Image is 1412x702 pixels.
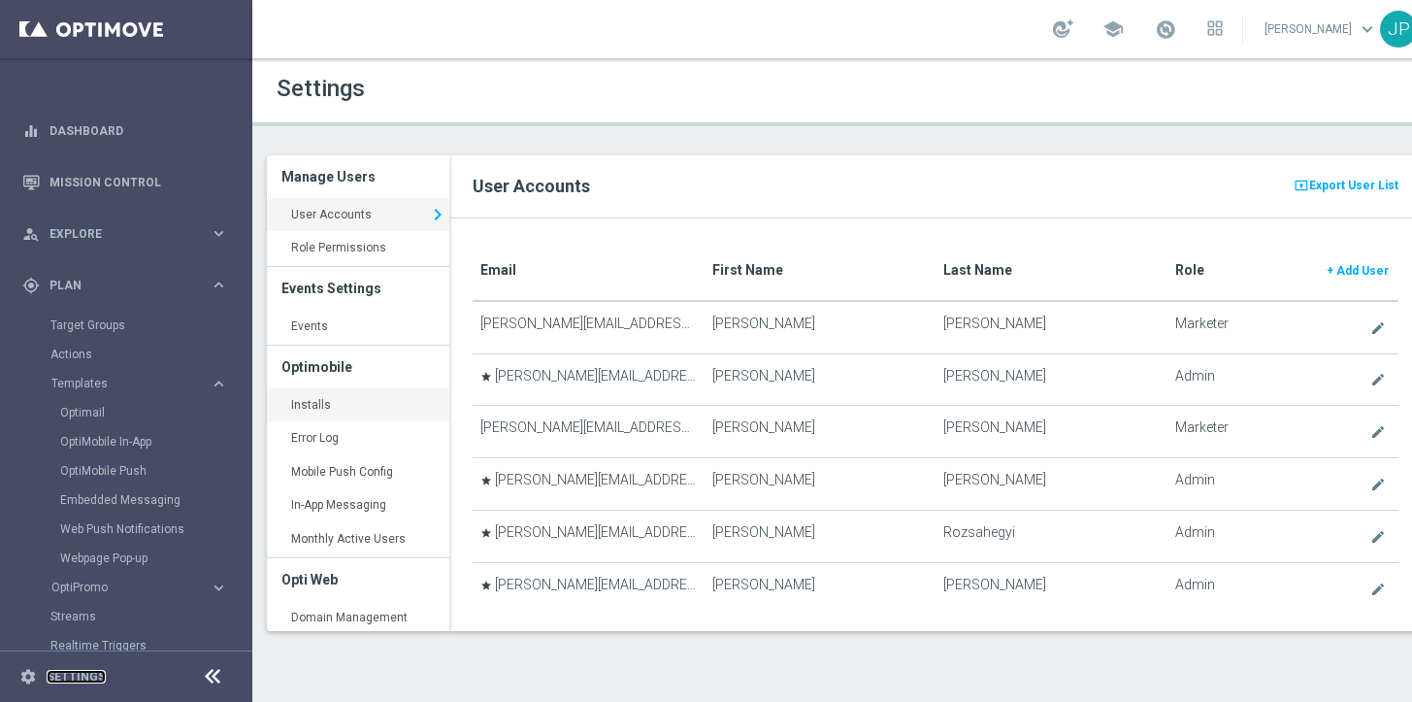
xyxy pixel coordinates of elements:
i: gps_fixed [22,277,40,294]
span: Admin [1175,524,1215,541]
div: OptiPromo [50,573,250,602]
i: keyboard_arrow_right [426,200,449,229]
div: OptiPromo [51,582,210,593]
span: Marketer [1175,316,1229,332]
a: Dashboard [49,105,228,156]
div: Templates keyboard_arrow_right [50,376,229,391]
td: [PERSON_NAME] [936,562,1166,615]
td: [PERSON_NAME] [705,458,936,511]
i: equalizer [22,122,40,140]
div: OptiMobile Push [60,456,250,485]
translate: First Name [712,262,783,278]
a: Realtime Triggers [50,638,202,653]
a: Streams [50,609,202,624]
a: Optimail [60,405,202,420]
td: [PERSON_NAME] [705,406,936,458]
div: Embedded Messaging [60,485,250,515]
h1: Settings [277,75,830,103]
i: create [1370,477,1386,492]
td: [PERSON_NAME] [936,458,1166,511]
div: Web Push Notifications [60,515,250,544]
div: Mission Control [22,156,228,208]
span: Export User List [1309,174,1398,197]
div: Dashboard [22,105,228,156]
a: Settings [47,671,106,683]
i: star [480,475,492,486]
i: star [480,527,492,539]
span: + [1327,264,1333,278]
i: keyboard_arrow_right [210,375,228,393]
h2: User Accounts [473,175,1398,198]
a: Embedded Messaging [60,492,202,508]
td: [PERSON_NAME][EMAIL_ADDRESS][DOMAIN_NAME] [473,353,704,406]
span: Add User [1336,264,1389,278]
a: Error Log [267,421,449,456]
div: Realtime Triggers [50,631,250,660]
a: Events [267,310,449,345]
td: Rozsahegyi [936,510,1166,562]
span: Admin [1175,472,1215,488]
span: Templates [51,378,190,389]
span: Admin [1175,368,1215,384]
a: OptiMobile Push [60,463,202,479]
translate: Last Name [943,262,1012,278]
span: OptiPromo [51,582,190,593]
i: settings [19,668,37,685]
translate: Email [480,262,516,278]
a: Domain Management [267,601,449,636]
td: [PERSON_NAME][EMAIL_ADDRESS][PERSON_NAME][DOMAIN_NAME] [473,458,704,511]
td: [PERSON_NAME] [705,562,936,615]
i: keyboard_arrow_right [210,276,228,294]
span: Admin [1175,577,1215,593]
a: Target Groups [50,318,202,333]
i: create [1370,372,1386,387]
td: [PERSON_NAME] [936,301,1166,353]
td: [PERSON_NAME][EMAIL_ADDRESS][PERSON_NAME][DOMAIN_NAME] [473,562,704,615]
translate: Role [1175,262,1204,278]
div: Optimail [60,398,250,427]
td: [PERSON_NAME][EMAIL_ADDRESS][DOMAIN_NAME] [473,406,704,458]
div: Templates [50,369,250,573]
div: Target Groups [50,311,250,340]
div: Plan [22,277,210,294]
button: gps_fixed Plan keyboard_arrow_right [21,278,229,293]
h3: Opti Web [281,558,435,601]
td: [PERSON_NAME] [936,406,1166,458]
a: OptiMobile In-App [60,434,202,450]
td: [PERSON_NAME] [705,510,936,562]
i: person_search [22,225,40,243]
a: User Accounts [267,198,449,233]
a: Actions [50,347,202,362]
td: [PERSON_NAME] [705,301,936,353]
td: [PERSON_NAME] [936,353,1166,406]
div: Streams [50,602,250,631]
i: create [1370,582,1386,597]
i: create [1370,529,1386,545]
button: person_search Explore keyboard_arrow_right [21,226,229,242]
div: Actions [50,340,250,369]
div: Templates [51,378,210,389]
a: Monthly Active Users [267,522,449,557]
td: [PERSON_NAME][EMAIL_ADDRESS][PERSON_NAME][DOMAIN_NAME] [473,301,704,353]
td: [PERSON_NAME] [705,353,936,406]
div: Webpage Pop-up [60,544,250,573]
span: Marketer [1175,419,1229,436]
button: Mission Control [21,175,229,190]
a: Role Permissions [267,231,449,266]
button: OptiPromo keyboard_arrow_right [50,580,229,595]
button: equalizer Dashboard [21,123,229,139]
i: create [1370,320,1386,336]
a: [PERSON_NAME]keyboard_arrow_down [1263,15,1380,44]
i: star [480,371,492,383]
h3: Manage Users [281,155,435,198]
h3: Optimobile [281,346,435,388]
i: create [1370,424,1386,440]
a: In-App Messaging [267,488,449,523]
i: keyboard_arrow_right [210,579,228,597]
i: star [480,580,492,591]
td: [PERSON_NAME][EMAIL_ADDRESS][DOMAIN_NAME] [473,510,704,562]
